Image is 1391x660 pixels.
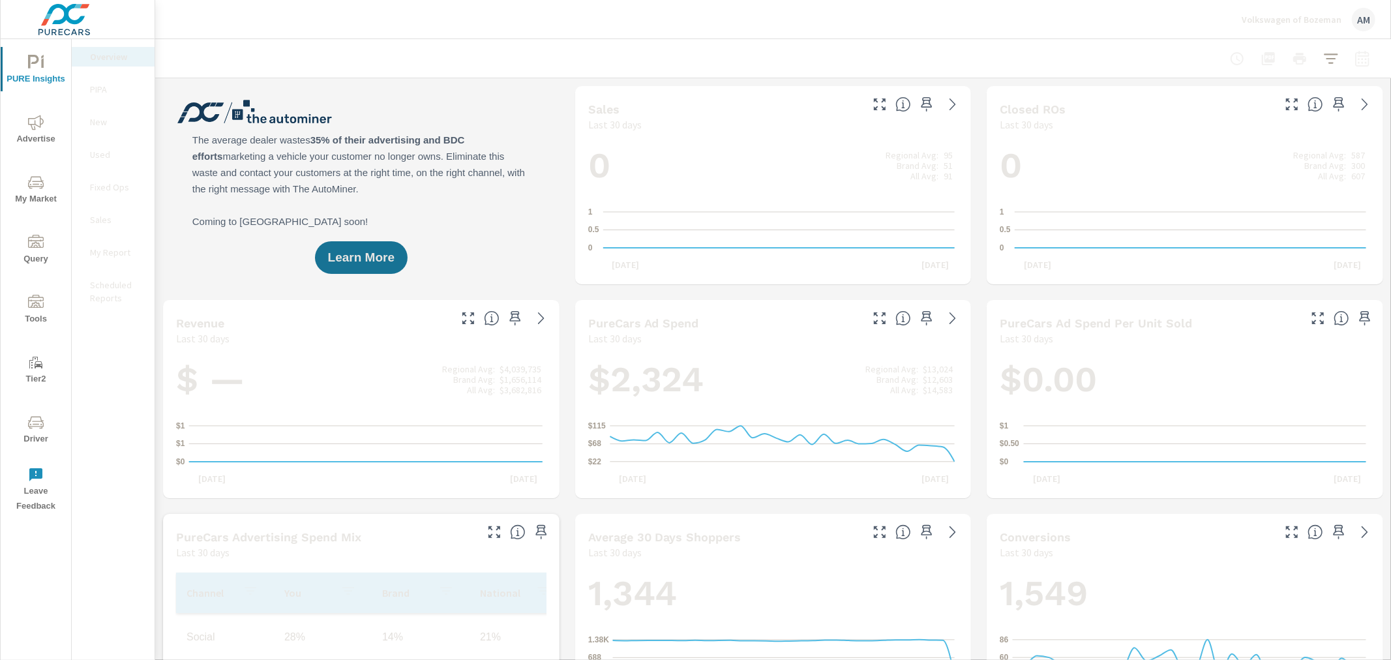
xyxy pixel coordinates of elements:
h5: Revenue [176,316,224,330]
span: Tier2 [5,355,67,387]
p: Overview [90,50,144,63]
p: 300 [1351,160,1365,171]
button: Make Fullscreen [869,94,890,115]
p: Brand Avg: [876,374,918,385]
p: [DATE] [501,472,546,485]
div: Fixed Ops [72,177,155,197]
span: Advertise [5,115,67,147]
span: Total sales revenue over the selected date range. [Source: This data is sourced from the dealer’s... [484,310,500,326]
div: Scheduled Reports [72,275,155,308]
td: 28% [274,621,372,653]
h1: 0 [588,143,959,188]
h5: PureCars Advertising Spend Mix [176,530,361,544]
p: Last 30 days [588,331,642,346]
button: Make Fullscreen [1308,308,1328,329]
p: $13,024 [923,364,953,374]
span: Save this to your personalized report [1328,522,1349,543]
span: Save this to your personalized report [505,308,526,329]
p: All Avg: [1318,171,1346,181]
div: PIPA [72,80,155,99]
text: 0.5 [588,226,599,235]
span: Driver [5,415,67,447]
p: [DATE] [189,472,235,485]
h1: 0 [1000,143,1370,188]
p: Brand Avg: [453,374,495,385]
p: Brand Avg: [897,160,938,171]
p: 587 [1351,150,1365,160]
p: Last 30 days [176,545,230,560]
text: $0 [1000,457,1009,466]
text: 0 [1000,243,1004,252]
h1: 1,344 [588,571,959,616]
p: Brand Avg: [1304,160,1346,171]
p: Brand [382,586,428,599]
h1: $0.00 [1000,357,1370,402]
text: $1 [176,440,185,449]
p: [DATE] [1324,472,1370,485]
span: Number of Repair Orders Closed by the selected dealership group over the selected time range. [So... [1308,97,1323,112]
span: Leave Feedback [5,467,67,514]
button: Select Date Range [1349,46,1375,72]
text: 0.5 [1000,226,1011,235]
a: See more details in report [1354,522,1375,543]
td: Social [176,621,274,653]
span: Average cost of advertising per each vehicle sold at the dealer over the selected date range. The... [1334,310,1349,326]
p: PIPA [90,83,144,96]
p: [DATE] [603,258,649,271]
td: 21% [470,621,567,653]
text: 1 [588,207,593,217]
span: Number of vehicles sold by the dealership over the selected date range. [Source: This data is sou... [895,97,911,112]
p: Volkswagen of Bozeman [1242,14,1341,25]
button: "Export Report to PDF" [1255,46,1281,72]
button: Make Fullscreen [869,522,890,543]
text: $115 [588,421,606,430]
h5: Sales [588,102,620,116]
p: 607 [1351,171,1365,181]
a: See more details in report [531,308,552,329]
span: My Market [5,175,67,207]
text: $68 [588,440,601,449]
p: Regional Avg: [865,364,918,374]
div: AM [1352,8,1375,31]
p: Regional Avg: [1293,150,1346,160]
button: Print Report [1287,46,1313,72]
text: 86 [1000,635,1009,644]
h5: PureCars Ad Spend [588,316,699,330]
p: Sales [90,213,144,226]
p: $12,603 [923,374,953,385]
p: Scheduled Reports [90,278,144,305]
text: $1 [1000,421,1009,430]
span: Save this to your personalized report [1328,94,1349,115]
p: Last 30 days [176,331,230,346]
h5: Average 30 Days Shoppers [588,530,741,544]
h1: $ — [176,357,546,402]
a: See more details in report [942,94,963,115]
p: $4,039,735 [500,364,541,374]
span: The number of dealer-specified goals completed by a visitor. [Source: This data is provided by th... [1308,524,1323,540]
a: See more details in report [942,522,963,543]
p: [DATE] [1015,258,1060,271]
span: Tools [5,295,67,327]
span: Save this to your personalized report [916,94,937,115]
h5: PureCars Ad Spend Per Unit Sold [1000,316,1192,330]
p: National [480,586,526,599]
p: Last 30 days [588,117,642,132]
p: Used [90,148,144,161]
text: $22 [588,457,601,466]
span: This table looks at how you compare to the amount of budget you spend per channel as opposed to y... [510,524,526,540]
p: $1,656,114 [500,374,541,385]
button: Make Fullscreen [1281,94,1302,115]
a: See more details in report [1354,94,1375,115]
p: Last 30 days [1000,545,1053,560]
div: Sales [72,210,155,230]
p: $3,682,816 [500,385,541,395]
h5: Closed ROs [1000,102,1066,116]
p: Regional Avg: [886,150,938,160]
p: All Avg: [910,171,938,181]
span: Learn More [328,252,395,263]
span: Save this to your personalized report [1354,308,1375,329]
span: Total cost of media for all PureCars channels for the selected dealership group over the selected... [895,310,911,326]
button: Apply Filters [1318,46,1344,72]
text: $0.50 [1000,440,1019,449]
button: Learn More [315,241,408,274]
